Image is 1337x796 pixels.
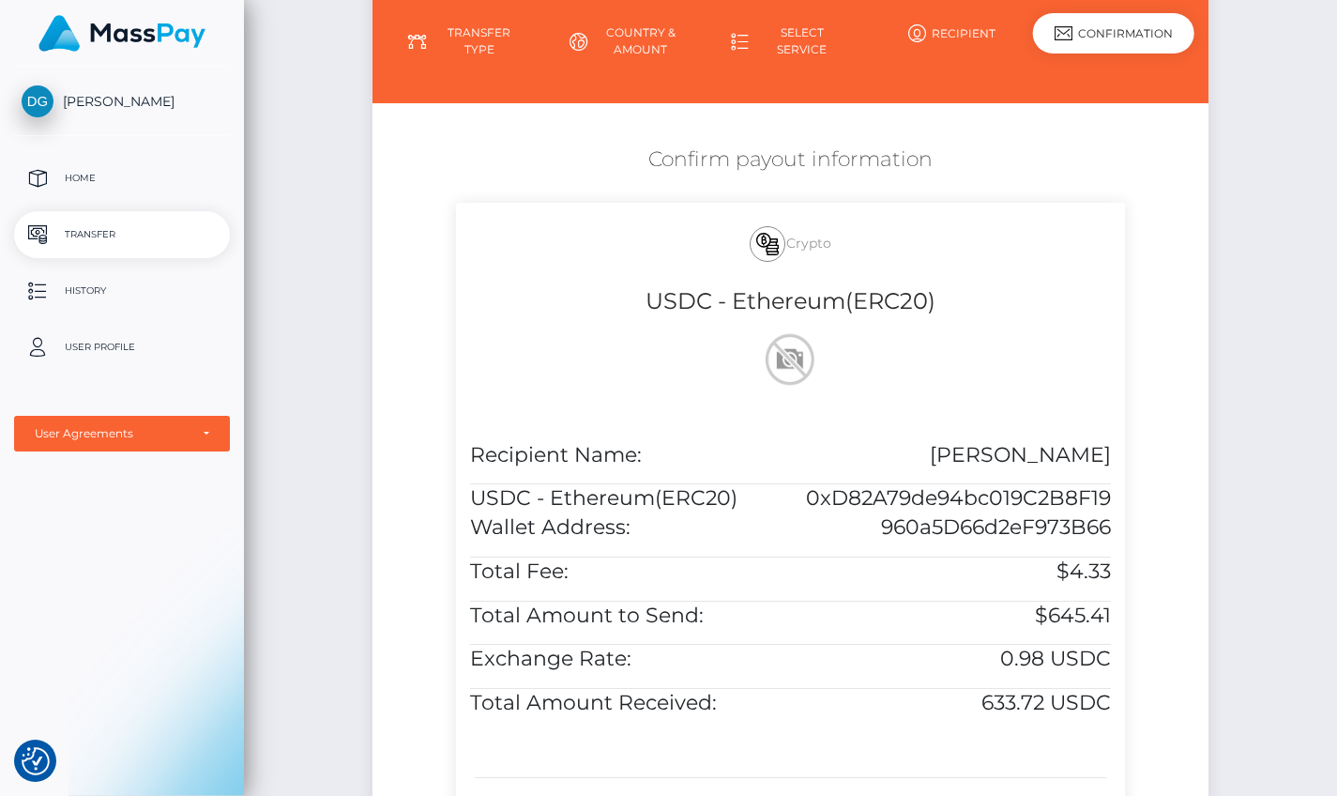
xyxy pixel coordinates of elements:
[804,689,1110,718] h5: 633.72 USDC
[804,645,1110,674] h5: 0.98 USDC
[14,211,230,258] a: Transfer
[548,17,709,66] a: Country & Amount
[470,217,1110,271] h5: Crypto
[756,233,779,255] img: bitcoin.svg
[470,484,776,543] h5: USDC - Ethereum(ERC20) Wallet Address:
[14,416,230,452] button: Nutzungsvereinbarungen
[22,747,50,775] img: Zustimmungstaste erneut besuchen
[470,285,1110,318] h4: USDC - Ethereum(ERC20)
[387,145,1194,175] h5: Confirm payout information
[470,645,776,674] h5: Exchange Rate:
[387,17,548,66] a: Transfer Type
[709,17,871,66] a: Select Service
[22,333,222,361] p: User Profile
[470,558,776,587] h5: Total Fee:
[14,155,230,202] a: Home
[22,164,222,192] p: Home
[22,277,222,305] p: History
[14,324,230,371] a: User Profile
[872,17,1033,50] a: Recipient
[35,426,189,441] div: User Agreements
[470,441,776,470] h5: Recipient Name:
[1033,13,1194,54] div: Confirmation
[470,689,776,718] h5: Total Amount Received:
[22,221,222,249] p: Transfer
[804,558,1110,587] h5: $4.33
[804,441,1110,470] h5: [PERSON_NAME]
[22,747,50,775] button: Zustimmungspräferenzen
[804,484,1110,543] h5: 0xD82A79de94bc019C2B8F19960a5D66d2eF973B66
[38,15,205,52] img: Massenzahlung
[760,329,820,390] img: wMhJQYtZFAryAAAAABJRU5ErkJggg==
[804,602,1110,631] h5: $645.41
[14,93,230,110] span: [PERSON_NAME]
[470,602,776,631] h5: Total Amount to Send:
[14,268,230,314] a: History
